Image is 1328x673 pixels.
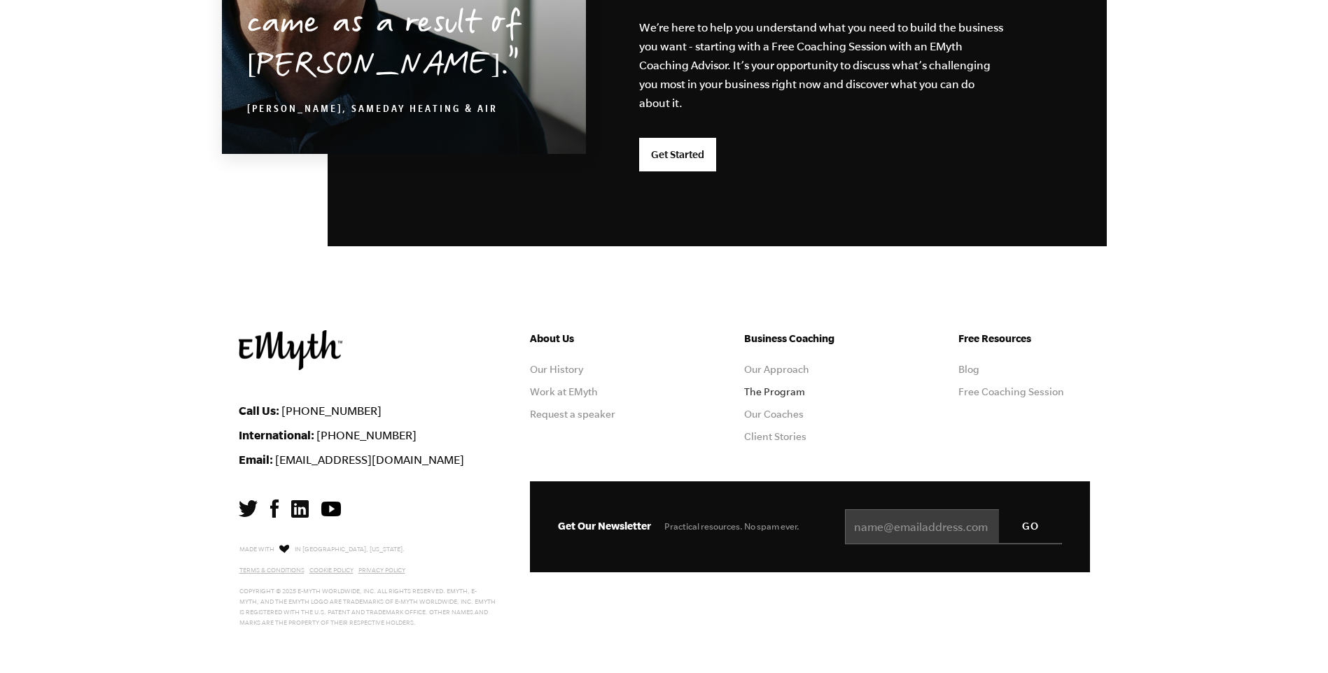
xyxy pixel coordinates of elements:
[270,500,279,518] img: Facebook
[558,520,651,532] span: Get Our Newsletter
[239,500,258,517] img: Twitter
[239,404,279,417] strong: Call Us:
[279,544,289,553] img: Love
[958,330,1090,347] h5: Free Resources
[239,542,496,628] p: Made with in [GEOGRAPHIC_DATA], [US_STATE]. Copyright © 2025 E-Myth Worldwide, Inc. All rights re...
[744,330,876,347] h5: Business Coaching
[639,18,1005,113] p: We’re here to help you understand what you need to build the business you want - starting with a ...
[239,567,305,574] a: Terms & Conditions
[239,428,314,441] strong: International:
[530,386,598,397] a: Work at EMyth
[999,509,1062,543] input: GO
[239,330,342,370] img: EMyth
[281,404,382,417] a: [PHONE_NUMBER]
[247,105,498,116] cite: [PERSON_NAME], SameDay Heating & Air
[744,364,809,375] a: Our Approach
[316,429,417,441] a: [PHONE_NUMBER]
[664,521,799,532] span: Practical resources. No spam ever.
[309,567,354,574] a: Cookie Policy
[744,431,806,442] a: Client Stories
[530,330,662,347] h5: About Us
[639,138,716,171] a: Get Started
[291,500,309,518] img: LinkedIn
[744,386,805,397] a: The Program
[845,509,1062,544] input: name@emailaddress.com
[275,453,464,466] a: [EMAIL_ADDRESS][DOMAIN_NAME]
[358,567,405,574] a: Privacy Policy
[958,386,1064,397] a: Free Coaching Session
[239,453,273,466] strong: Email:
[530,409,615,420] a: Request a speaker
[530,364,583,375] a: Our History
[744,409,804,420] a: Our Coaches
[321,502,341,516] img: YouTube
[958,364,979,375] a: Blog
[1258,606,1328,673] iframe: Chat Widget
